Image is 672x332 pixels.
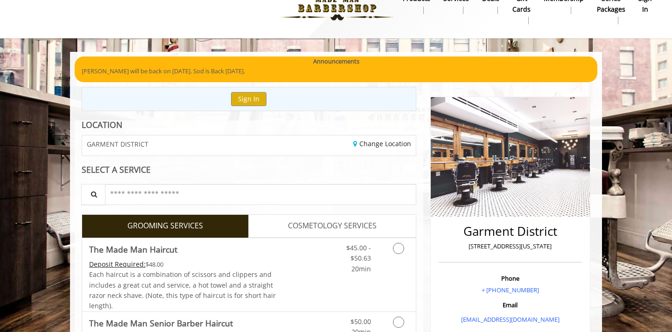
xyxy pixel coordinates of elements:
[89,259,277,269] div: $48.00
[89,260,146,268] span: This service needs some Advance to be paid before we block your appointment
[82,165,416,174] div: SELECT A SERVICE
[89,270,276,310] span: Each haircut is a combination of scissors and clippers and includes a great cut and service, a ho...
[346,243,371,262] span: $45.00 - $50.63
[353,139,411,148] a: Change Location
[461,315,560,324] a: [EMAIL_ADDRESS][DOMAIN_NAME]
[231,92,266,106] button: Sign In
[350,317,371,326] span: $50.00
[351,264,371,273] span: 20min
[313,57,359,66] b: Announcements
[441,241,580,251] p: [STREET_ADDRESS][US_STATE]
[89,243,177,256] b: The Made Man Haircut
[87,141,148,148] span: GARMENT DISTRICT
[482,286,539,294] a: + [PHONE_NUMBER]
[288,220,377,232] span: COSMETOLOGY SERVICES
[441,275,580,282] h3: Phone
[82,66,590,76] p: [PERSON_NAME] will be back on [DATE]. Sod is Back [DATE].
[89,317,233,330] b: The Made Man Senior Barber Haircut
[127,220,203,232] span: GROOMING SERVICES
[82,119,122,130] b: LOCATION
[441,225,580,238] h2: Garment District
[81,184,105,205] button: Service Search
[441,302,580,308] h3: Email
